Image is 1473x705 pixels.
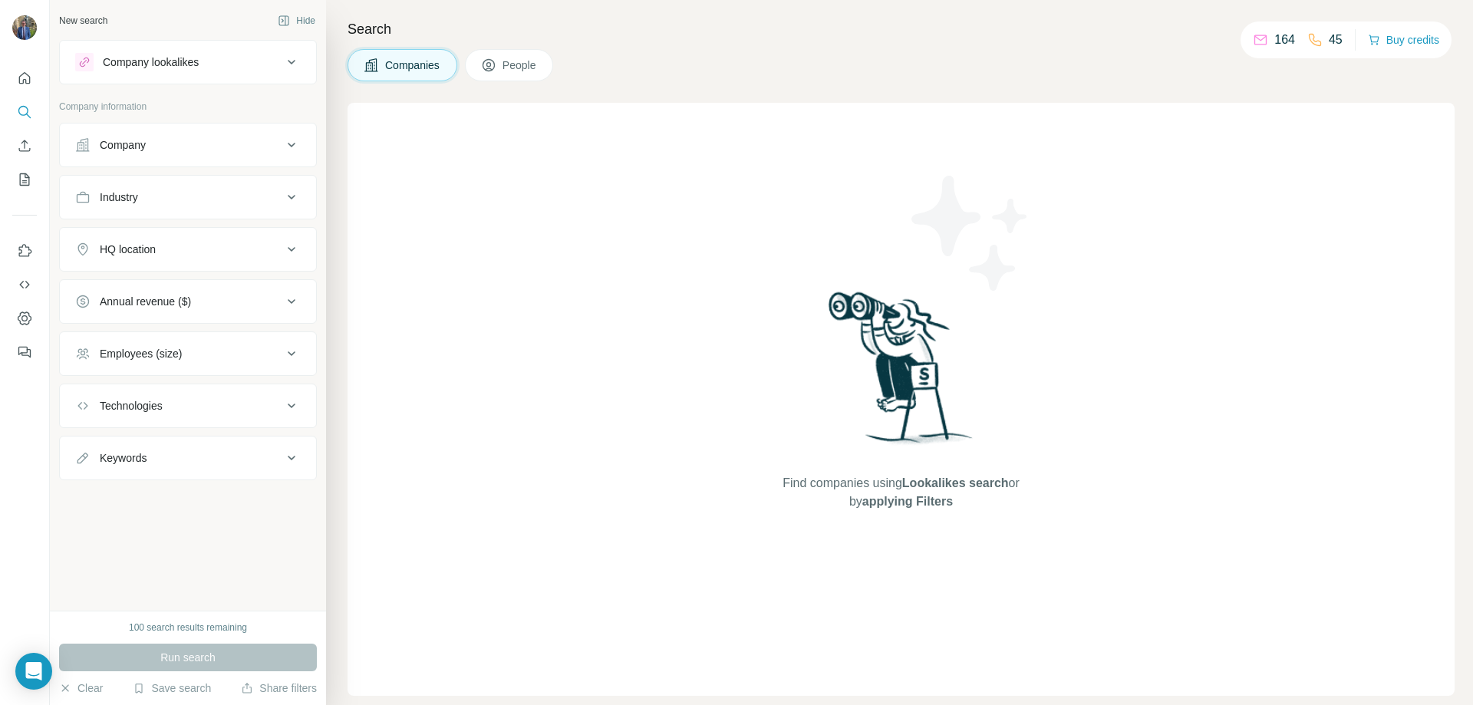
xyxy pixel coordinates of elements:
[15,653,52,690] div: Open Intercom Messenger
[60,179,316,216] button: Industry
[100,137,146,153] div: Company
[133,680,211,696] button: Save search
[241,680,317,696] button: Share filters
[60,387,316,424] button: Technologies
[12,15,37,40] img: Avatar
[60,127,316,163] button: Company
[103,54,199,70] div: Company lookalikes
[902,476,1009,489] span: Lookalikes search
[12,305,37,332] button: Dashboard
[60,335,316,372] button: Employees (size)
[862,495,953,508] span: applying Filters
[901,164,1040,302] img: Surfe Illustration - Stars
[385,58,441,73] span: Companies
[100,398,163,413] div: Technologies
[60,231,316,268] button: HQ location
[100,189,138,205] div: Industry
[12,166,37,193] button: My lists
[59,14,107,28] div: New search
[1329,31,1343,49] p: 45
[503,58,538,73] span: People
[59,680,103,696] button: Clear
[267,9,326,32] button: Hide
[12,237,37,265] button: Use Surfe on LinkedIn
[60,283,316,320] button: Annual revenue ($)
[100,450,147,466] div: Keywords
[12,132,37,160] button: Enrich CSV
[12,338,37,366] button: Feedback
[12,271,37,298] button: Use Surfe API
[100,346,182,361] div: Employees (size)
[59,100,317,114] p: Company information
[1274,31,1295,49] p: 164
[100,294,191,309] div: Annual revenue ($)
[60,440,316,476] button: Keywords
[12,98,37,126] button: Search
[778,474,1023,511] span: Find companies using or by
[1368,29,1439,51] button: Buy credits
[100,242,156,257] div: HQ location
[822,288,981,459] img: Surfe Illustration - Woman searching with binoculars
[60,44,316,81] button: Company lookalikes
[348,18,1455,40] h4: Search
[129,621,247,634] div: 100 search results remaining
[12,64,37,92] button: Quick start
